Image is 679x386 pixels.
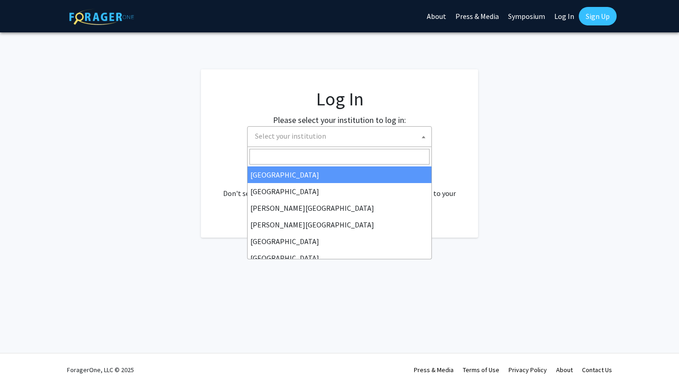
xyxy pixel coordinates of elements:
[582,366,612,374] a: Contact Us
[509,366,547,374] a: Privacy Policy
[255,131,326,141] span: Select your institution
[248,216,431,233] li: [PERSON_NAME][GEOGRAPHIC_DATA]
[67,354,134,386] div: ForagerOne, LLC © 2025
[248,200,431,216] li: [PERSON_NAME][GEOGRAPHIC_DATA]
[247,126,432,147] span: Select your institution
[248,233,431,250] li: [GEOGRAPHIC_DATA]
[248,250,431,266] li: [GEOGRAPHIC_DATA]
[251,127,431,146] span: Select your institution
[248,166,431,183] li: [GEOGRAPHIC_DATA]
[249,149,430,165] input: Search
[556,366,573,374] a: About
[7,344,39,379] iframe: Chat
[69,9,134,25] img: ForagerOne Logo
[219,165,460,210] div: No account? . Don't see your institution? about bringing ForagerOne to your institution.
[248,183,431,200] li: [GEOGRAPHIC_DATA]
[463,366,499,374] a: Terms of Use
[273,114,406,126] label: Please select your institution to log in:
[414,366,454,374] a: Press & Media
[579,7,617,25] a: Sign Up
[219,88,460,110] h1: Log In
